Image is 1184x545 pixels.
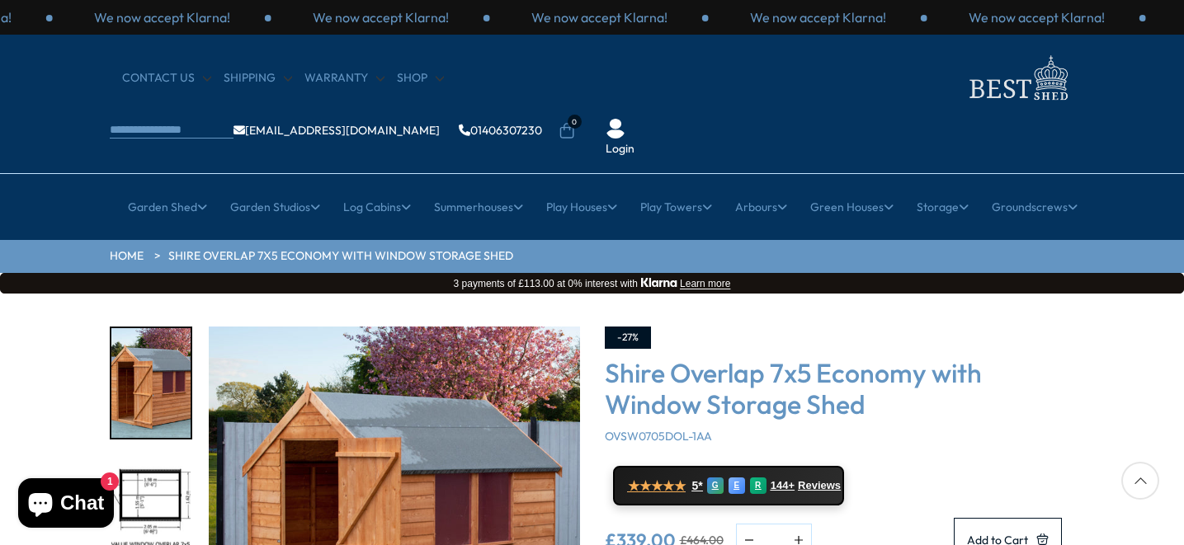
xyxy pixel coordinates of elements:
img: logo [960,51,1075,105]
a: Shop [397,70,444,87]
div: 2 / 3 [490,8,709,26]
span: 144+ [771,479,795,492]
a: Login [606,141,634,157]
a: Garden Studios [230,186,320,228]
a: Groundscrews [992,186,1078,228]
div: 3 / 3 [709,8,927,26]
a: Log Cabins [343,186,411,228]
inbox-online-store-chat: Shopify online store chat [13,478,119,532]
a: 01406307230 [459,125,542,136]
a: Arbours [735,186,787,228]
div: 1 / 3 [927,8,1146,26]
h3: Shire Overlap 7x5 Economy with Window Storage Shed [605,357,1075,420]
img: DSC_0007_cebddb06-d03c-453e-8961-f89b447b3e5e_200x200.jpg [111,328,191,438]
a: 0 [559,123,575,139]
div: 1 / 3 [271,8,490,26]
div: 3 / 3 [53,8,271,26]
a: Warranty [304,70,384,87]
p: We now accept Klarna! [969,8,1105,26]
img: User Icon [606,119,625,139]
a: Play Houses [546,186,617,228]
a: ★★★★★ 5* G E R 144+ Reviews [613,466,844,505]
a: Summerhouses [434,186,523,228]
a: HOME [110,248,144,265]
span: Reviews [798,479,841,492]
p: We now accept Klarna! [94,8,230,26]
a: Storage [917,186,969,228]
p: We now accept Klarna! [750,8,886,26]
div: 1 / 9 [110,327,192,439]
span: OVSW0705DOL-1AA [605,429,712,444]
a: [EMAIL_ADDRESS][DOMAIN_NAME] [233,125,440,136]
div: R [750,477,767,494]
span: 0 [568,115,582,129]
div: E [729,477,745,494]
p: We now accept Klarna! [313,8,449,26]
a: Green Houses [810,186,894,228]
div: -27% [605,327,651,349]
a: Shire Overlap 7x5 Economy with Window Storage Shed [168,248,513,265]
span: ★★★★★ [628,478,686,494]
p: We now accept Klarna! [531,8,667,26]
a: Play Towers [640,186,712,228]
a: CONTACT US [122,70,211,87]
div: G [707,477,724,494]
a: Garden Shed [128,186,207,228]
a: Shipping [224,70,292,87]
